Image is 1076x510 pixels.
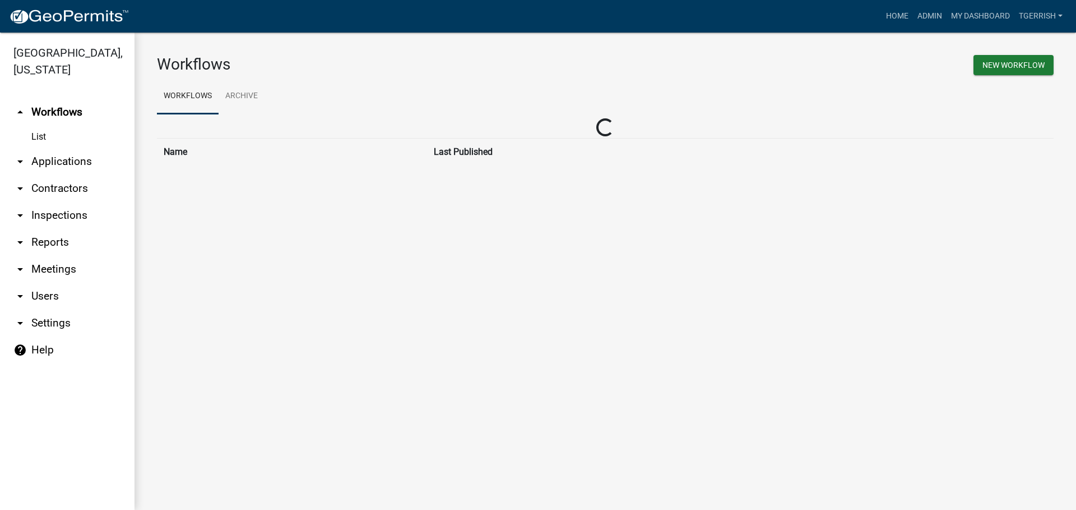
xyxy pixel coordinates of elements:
th: Last Published [427,138,955,166]
a: Archive [219,79,265,114]
i: arrow_drop_down [13,209,27,222]
a: Admin [913,6,947,27]
a: Workflows [157,79,219,114]
h3: Workflows [157,55,597,74]
i: arrow_drop_down [13,236,27,249]
i: arrow_drop_down [13,155,27,168]
a: My Dashboard [947,6,1014,27]
i: help [13,343,27,357]
i: arrow_drop_down [13,290,27,303]
a: Home [882,6,913,27]
i: arrow_drop_up [13,105,27,119]
th: Name [157,138,427,166]
i: arrow_drop_down [13,182,27,195]
a: TGERRISH [1014,6,1067,27]
i: arrow_drop_down [13,316,27,330]
i: arrow_drop_down [13,263,27,276]
button: New Workflow [973,55,1054,75]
